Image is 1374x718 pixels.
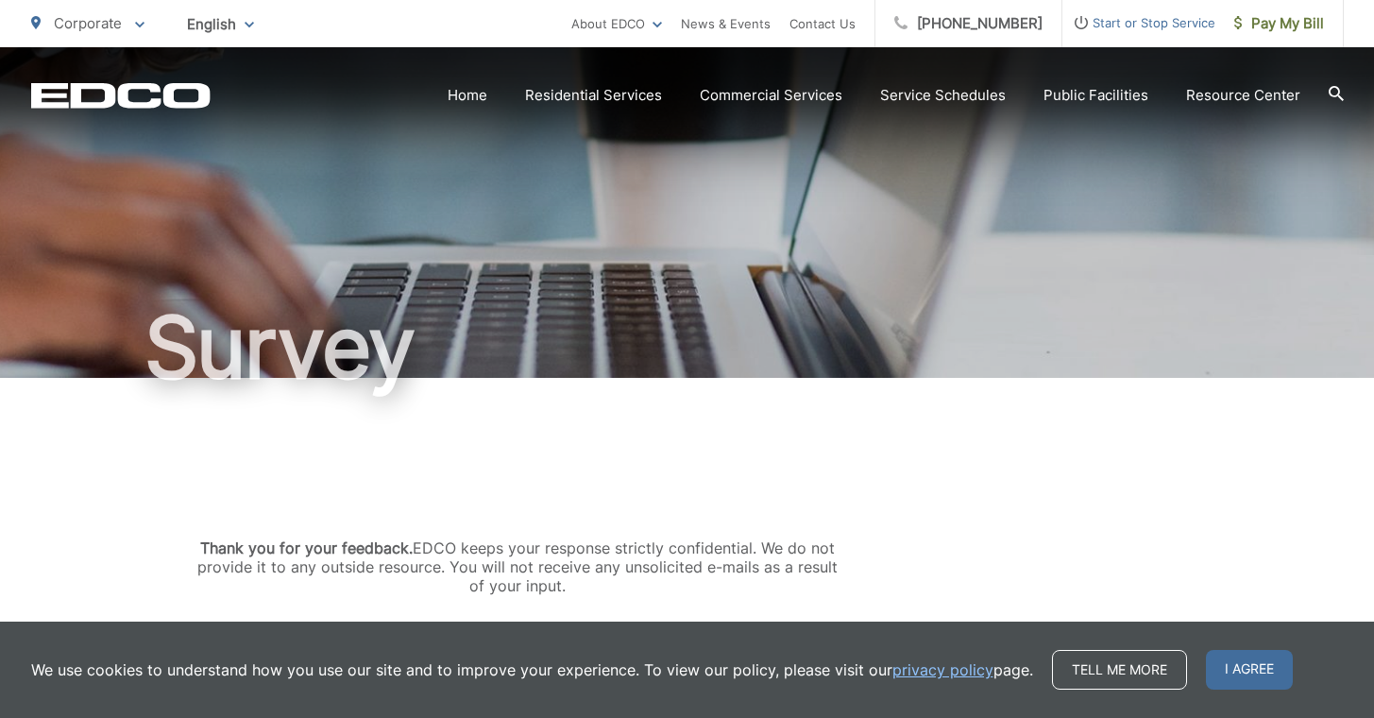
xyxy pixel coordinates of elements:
div: EDCO keeps your response strictly confidential. We do not provide it to any outside resource. You... [192,538,843,595]
a: Service Schedules [880,84,1006,107]
a: Residential Services [525,84,662,107]
p: We use cookies to understand how you use our site and to improve your experience. To view our pol... [31,658,1033,681]
a: About EDCO [571,12,662,35]
a: Tell me more [1052,650,1187,690]
span: English [173,8,268,41]
a: News & Events [681,12,771,35]
span: Pay My Bill [1234,12,1324,35]
span: Corporate [54,14,122,32]
a: Home [448,84,487,107]
a: EDCD logo. Return to the homepage. [31,82,211,109]
strong: Thank you for your feedback. [200,538,413,557]
a: privacy policy [892,658,993,681]
a: Commercial Services [700,84,842,107]
h1: Survey [31,300,1344,395]
a: Contact Us [789,12,856,35]
a: Resource Center [1186,84,1300,107]
span: I agree [1206,650,1293,690]
a: Public Facilities [1043,84,1148,107]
